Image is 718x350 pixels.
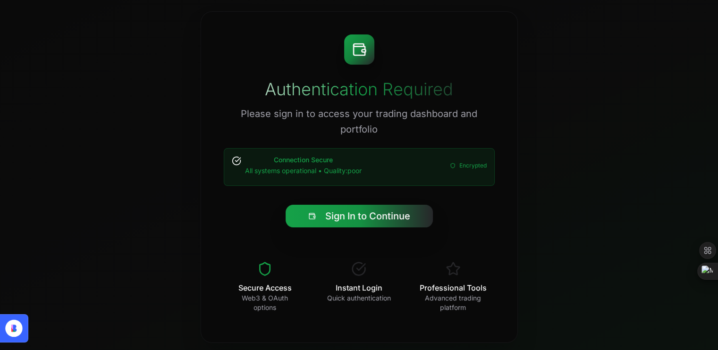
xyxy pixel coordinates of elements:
[224,80,495,99] h1: Authentication Required
[231,293,299,312] p: Web3 & OAuth options
[231,282,299,293] p: Secure Access
[419,282,487,293] p: Professional Tools
[245,155,362,166] p: Connection Secure
[325,293,393,303] p: Quick authentication
[245,166,362,176] p: All systems operational • Quality: poor
[224,106,495,137] p: Please sign in to access your trading dashboard and portfolio
[459,162,487,169] span: Encrypted
[286,205,433,227] button: Sign In to Continue
[286,212,433,222] a: Sign In to Continue
[325,282,393,293] p: Instant Login
[419,293,487,312] p: Advanced trading platform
